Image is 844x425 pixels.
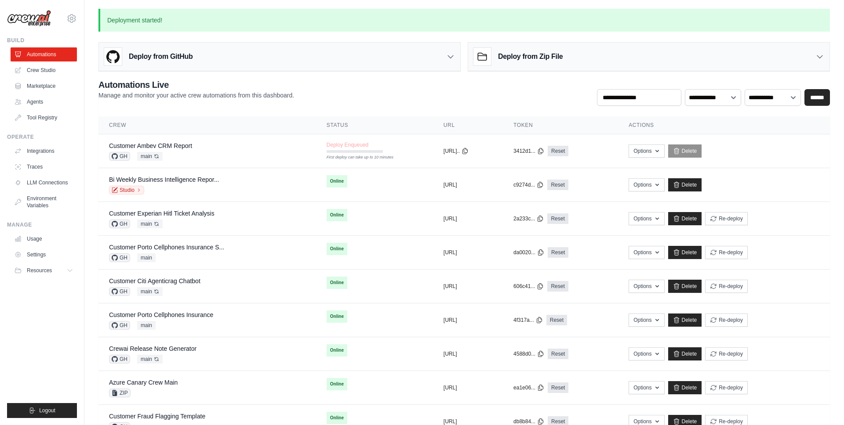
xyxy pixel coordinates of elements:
[129,51,193,62] h3: Deploy from GitHub
[629,246,664,259] button: Options
[548,382,568,393] a: Reset
[513,317,543,324] button: 4f317a...
[629,280,664,293] button: Options
[109,220,130,228] span: GH
[39,407,55,414] span: Logout
[109,287,130,296] span: GH
[705,313,748,327] button: Re-deploy
[629,212,664,225] button: Options
[11,63,77,77] a: Crew Studio
[11,191,77,212] a: Environment Variables
[327,155,383,161] div: First deploy can take up to 10 minutes
[7,133,77,140] div: Operate
[109,413,205,420] a: Customer Fraud Flagging Template
[327,175,347,187] span: Online
[548,247,568,258] a: Reset
[109,277,200,285] a: Customer Citi Agenticrag Chatbot
[109,389,131,397] span: ZIP
[668,178,702,191] a: Delete
[668,144,702,158] a: Delete
[668,381,702,394] a: Delete
[629,178,664,191] button: Options
[668,246,702,259] a: Delete
[327,310,347,323] span: Online
[109,210,215,217] a: Customer Experian Hitl Ticket Analysis
[548,146,568,156] a: Reset
[668,313,702,327] a: Delete
[109,152,130,161] span: GH
[513,215,544,222] button: 2a233c...
[316,116,433,134] th: Status
[513,283,544,290] button: 606c41...
[109,176,219,183] a: Bi Weekly Business Intelligence Repor...
[98,9,830,32] p: Deployment started!
[327,243,347,255] span: Online
[327,277,347,289] span: Online
[109,355,130,364] span: GH
[547,213,568,224] a: Reset
[98,79,294,91] h2: Automations Live
[513,181,544,188] button: c9274d...
[11,111,77,125] a: Tool Registry
[327,209,347,221] span: Online
[137,355,163,364] span: main
[513,249,544,256] button: da0020...
[11,95,77,109] a: Agents
[7,221,77,228] div: Manage
[513,418,544,425] button: db8b84...
[11,47,77,61] a: Automations
[137,220,163,228] span: main
[109,253,130,262] span: GH
[547,180,568,190] a: Reset
[109,244,224,251] a: Customer Porto Cellphones Insurance S...
[705,212,748,225] button: Re-deploy
[109,311,213,318] a: Customer Porto Cellphones Insurance
[109,379,178,386] a: Azure Canary Crew Main
[109,186,144,194] a: Studio
[327,344,347,357] span: Online
[27,267,52,274] span: Resources
[668,212,702,225] a: Delete
[668,280,702,293] a: Delete
[327,378,347,390] span: Online
[109,142,192,149] a: Customer Ambev CRM Report
[548,349,568,359] a: Reset
[7,37,77,44] div: Build
[629,313,664,327] button: Options
[11,144,77,158] a: Integrations
[327,412,347,424] span: Online
[513,148,544,155] button: 3412d1...
[98,91,294,100] p: Manage and monitor your active crew automations from this dashboard.
[618,116,830,134] th: Actions
[11,79,77,93] a: Marketplace
[629,144,664,158] button: Options
[705,246,748,259] button: Re-deploy
[11,160,77,174] a: Traces
[109,321,130,330] span: GH
[433,116,503,134] th: URL
[137,253,156,262] span: main
[11,176,77,190] a: LLM Connections
[11,232,77,246] a: Usage
[327,141,368,148] span: Deploy Enqueued
[7,10,51,27] img: Logo
[547,281,568,292] a: Reset
[137,152,163,161] span: main
[137,321,156,330] span: main
[11,248,77,262] a: Settings
[546,315,567,325] a: Reset
[668,347,702,360] a: Delete
[104,48,122,65] img: GitHub Logo
[629,347,664,360] button: Options
[705,347,748,360] button: Re-deploy
[137,287,163,296] span: main
[513,384,544,391] button: ea1e06...
[503,116,618,134] th: Token
[705,381,748,394] button: Re-deploy
[629,381,664,394] button: Options
[498,51,563,62] h3: Deploy from Zip File
[7,403,77,418] button: Logout
[109,345,196,352] a: Crewai Release Note Generator
[11,263,77,277] button: Resources
[705,280,748,293] button: Re-deploy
